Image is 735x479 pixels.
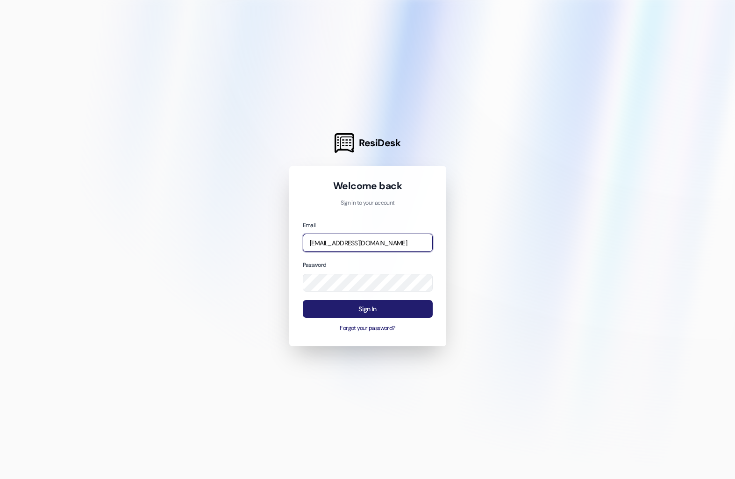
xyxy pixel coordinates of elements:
input: name@example.com [303,234,433,252]
span: ResiDesk [359,136,400,150]
button: Forgot your password? [303,324,433,333]
img: ResiDesk Logo [335,133,354,153]
h1: Welcome back [303,179,433,193]
label: Email [303,222,316,229]
label: Password [303,261,327,269]
button: Sign In [303,300,433,318]
p: Sign in to your account [303,199,433,207]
